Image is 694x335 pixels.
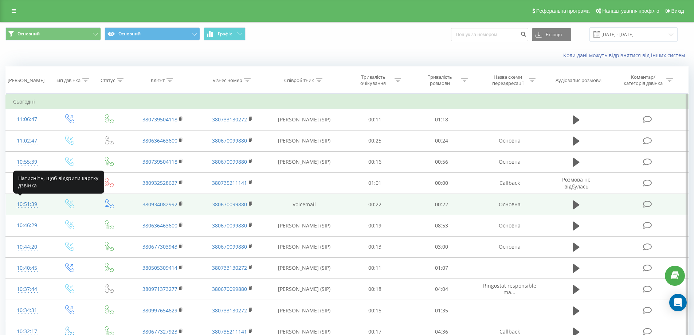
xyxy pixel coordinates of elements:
a: 380636463600 [142,137,177,144]
a: Коли дані можуть відрізнятися вiд інших систем [563,52,689,59]
div: 10:51:39 [13,197,41,211]
td: 08:53 [408,215,475,236]
input: Пошук за номером [451,28,528,41]
a: 380934082992 [142,201,177,208]
td: [PERSON_NAME] (SIP) [267,257,342,278]
td: Основна [475,215,544,236]
td: [PERSON_NAME] (SIP) [267,278,342,300]
td: 03:00 [408,236,475,257]
a: 380677303943 [142,243,177,250]
div: Коментар/категорія дзвінка [622,74,664,86]
a: 380670099880 [212,285,247,292]
div: 10:46:29 [13,218,41,233]
td: 00:22 [408,194,475,215]
span: Вихід [671,8,684,14]
div: Тривалість розмови [420,74,459,86]
a: 380997654629 [142,307,177,314]
button: Графік [204,27,246,40]
td: 00:56 [408,151,475,172]
a: 380670099880 [212,222,247,229]
td: 01:01 [342,172,408,194]
td: 00:11 [342,109,408,130]
td: 00:18 [342,278,408,300]
td: [PERSON_NAME] (SIP) [267,236,342,257]
div: 10:55:39 [13,155,41,169]
td: [PERSON_NAME] (SIP) [267,130,342,151]
div: Open Intercom Messenger [669,294,687,311]
a: 380670099880 [212,201,247,208]
button: Основний [105,27,200,40]
div: 11:02:47 [13,134,41,148]
td: 00:15 [342,300,408,321]
a: 380735211141 [212,179,247,186]
span: Налаштування профілю [602,8,659,14]
div: Аудіозапис розмови [556,77,601,83]
span: Основний [17,31,40,37]
td: 01:35 [408,300,475,321]
span: Графік [218,31,232,36]
div: [PERSON_NAME] [8,77,44,83]
div: Тип дзвінка [55,77,81,83]
a: 380670099880 [212,243,247,250]
td: Основна [475,194,544,215]
button: Основний [5,27,101,40]
td: [PERSON_NAME] (SIP) [267,215,342,236]
td: Основна [475,151,544,172]
div: Співробітник [284,77,314,83]
a: 380677327923 [142,328,177,335]
div: Статус [101,77,115,83]
td: 04:04 [408,278,475,300]
div: 10:44:20 [13,240,41,254]
td: 00:00 [408,172,475,194]
td: 00:25 [342,130,408,151]
a: 380971373277 [142,285,177,292]
td: Callback [475,172,544,194]
td: Основна [475,130,544,151]
td: Voicemail [267,194,342,215]
div: 10:34:31 [13,303,41,318]
button: Експорт [532,28,571,41]
a: 380733130272 [212,264,247,271]
div: Клієнт [151,77,165,83]
td: Сьогодні [6,94,689,109]
a: 380636463600 [142,222,177,229]
a: 380932528627 [142,179,177,186]
td: [PERSON_NAME] (SIP) [267,109,342,130]
a: 380733130272 [212,116,247,123]
div: 10:37:44 [13,282,41,296]
div: 11:06:47 [13,112,41,126]
td: 00:16 [342,151,408,172]
span: Розмова не відбулась [562,176,591,190]
td: 00:11 [342,257,408,278]
span: Реферальна програма [536,8,590,14]
div: Назва схеми переадресації [488,74,527,86]
td: [PERSON_NAME] (SIP) [267,151,342,172]
span: Ringostat responsible ma... [483,282,536,296]
a: 380505309414 [142,264,177,271]
a: 380670099880 [212,158,247,165]
div: 10:40:45 [13,261,41,275]
a: 380735211141 [212,328,247,335]
a: 380670099880 [212,137,247,144]
td: Основна [475,236,544,257]
a: 380733130272 [212,307,247,314]
td: 00:13 [342,236,408,257]
a: 380739504118 [142,116,177,123]
td: 01:07 [408,257,475,278]
a: 380739504118 [142,158,177,165]
td: 00:19 [342,215,408,236]
div: Тривалість очікування [354,74,393,86]
td: 01:18 [408,109,475,130]
td: 00:24 [408,130,475,151]
td: [PERSON_NAME] (SIP) [267,300,342,321]
div: Натисніть, щоб відкрити картку дзвінка [13,171,104,194]
div: Бізнес номер [212,77,242,83]
td: 00:22 [342,194,408,215]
